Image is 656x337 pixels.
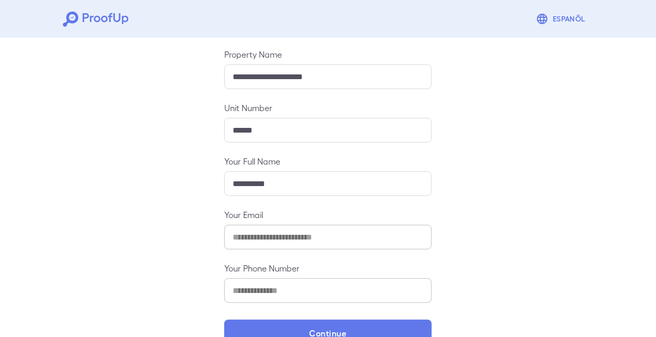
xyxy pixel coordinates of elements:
[224,48,432,60] label: Property Name
[532,8,593,29] button: Espanõl
[224,102,432,114] label: Unit Number
[224,209,432,221] label: Your Email
[224,262,432,274] label: Your Phone Number
[224,155,432,167] label: Your Full Name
